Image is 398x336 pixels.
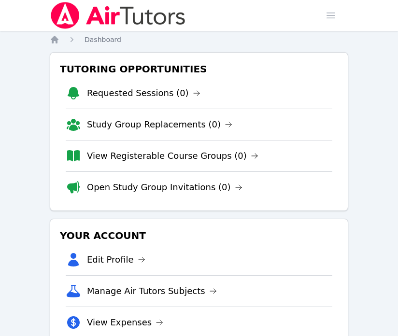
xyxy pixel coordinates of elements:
[85,36,121,43] span: Dashboard
[87,253,145,266] a: Edit Profile
[58,60,340,78] h3: Tutoring Opportunities
[87,149,258,163] a: View Registerable Course Groups (0)
[87,316,163,329] a: View Expenses
[87,118,232,131] a: Study Group Replacements (0)
[85,35,121,44] a: Dashboard
[50,2,186,29] img: Air Tutors
[87,181,242,194] a: Open Study Group Invitations (0)
[50,35,348,44] nav: Breadcrumb
[87,86,200,100] a: Requested Sessions (0)
[87,284,217,298] a: Manage Air Tutors Subjects
[58,227,340,244] h3: Your Account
